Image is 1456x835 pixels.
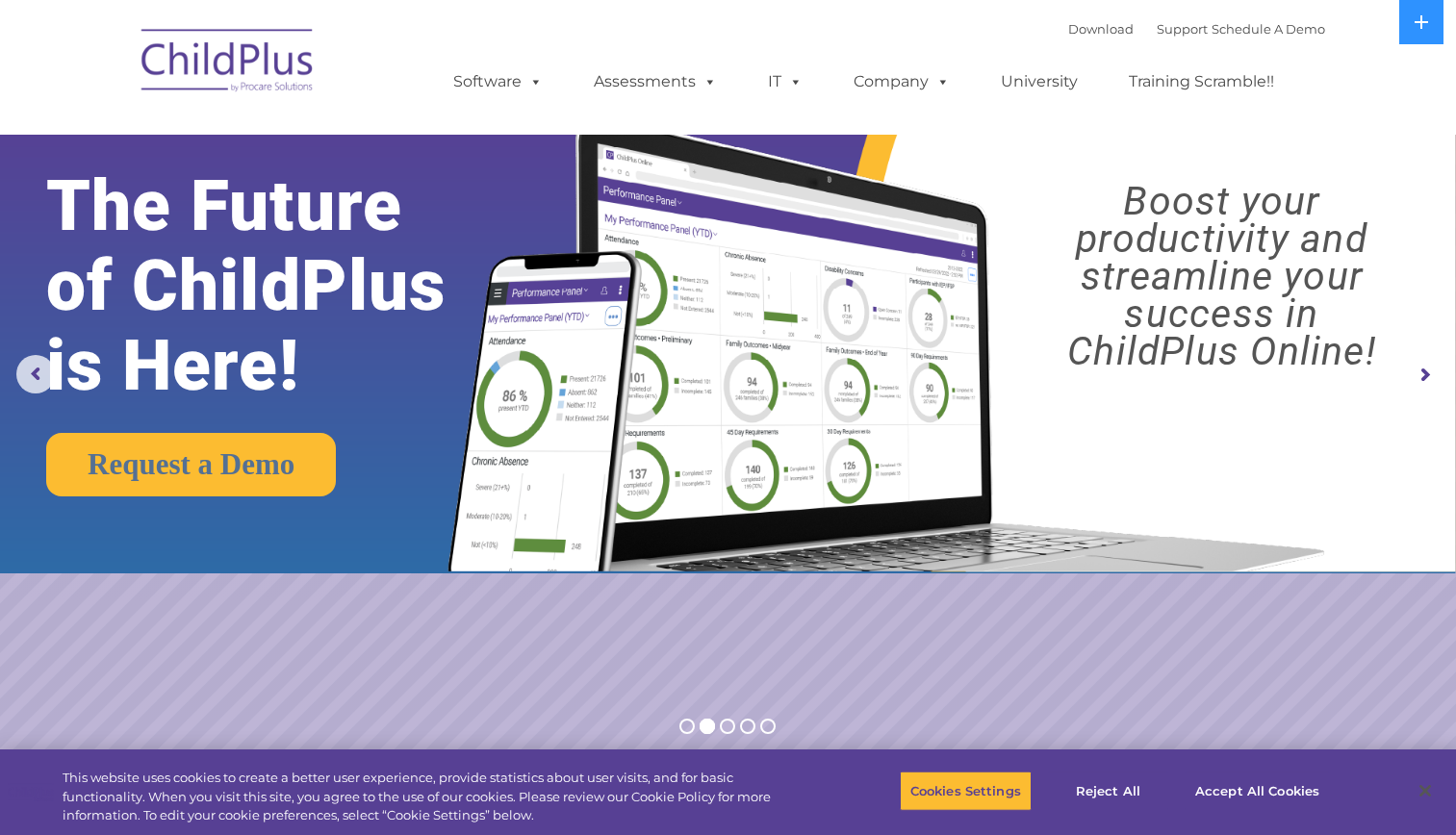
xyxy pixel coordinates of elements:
a: Company [834,63,969,101]
button: Close [1404,770,1446,812]
span: Phone number [268,206,349,220]
a: Support [1157,21,1208,37]
a: Request a Demo [46,433,336,496]
img: ChildPlus by Procare Solutions [132,15,324,112]
a: Software [434,63,562,101]
button: Reject All [1048,771,1168,811]
a: Training Scramble!! [1110,63,1293,101]
div: This website uses cookies to create a better user experience, provide statistics about user visit... [63,769,801,825]
button: Accept All Cookies [1185,771,1330,811]
a: Assessments [575,63,736,101]
a: Schedule A Demo [1212,21,1325,37]
button: Cookies Settings [900,771,1032,811]
a: Download [1068,21,1134,37]
rs-layer: The Future of ChildPlus is Here! [46,166,511,406]
a: University [982,63,1097,101]
font: | [1068,21,1325,37]
rs-layer: Boost your productivity and streamline your success in ChildPlus Online! [1006,183,1438,370]
a: IT [749,63,822,101]
span: Last name [268,127,326,141]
